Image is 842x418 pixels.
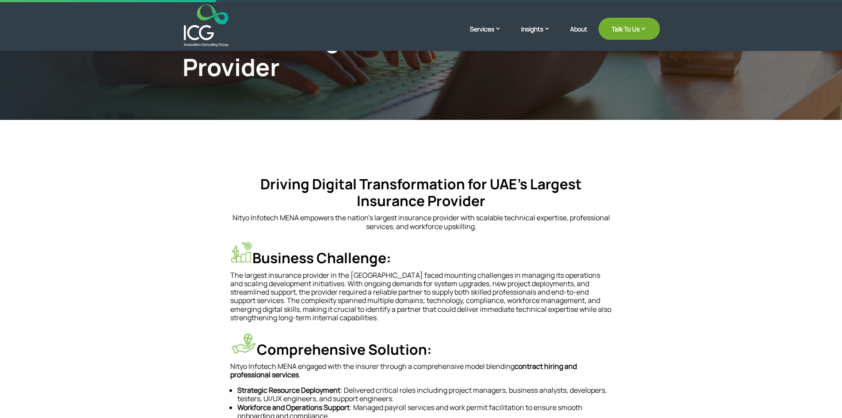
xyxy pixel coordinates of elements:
[230,361,577,380] strong: contract hiring and professional services
[230,241,612,271] h4: Business Challenge:
[237,403,350,412] strong: Workforce and Operations Support
[598,18,660,40] a: Talk To Us
[230,271,612,322] p: The largest insurance provider in the [GEOGRAPHIC_DATA] faced mounting challenges in managing its...
[237,385,340,395] strong: Strategic Resource Deployment
[230,214,612,230] p: Nityo Infotech MENA empowers the nation’s largest insurance provider with scalable technical expe...
[230,176,612,214] h4: Driving Digital Transformation for UAE’s Largest Insurance Provider
[695,322,842,418] iframe: Chat Widget
[230,333,612,362] h4: Comprehensive Solution:
[470,24,510,46] a: Services
[184,4,229,46] img: ICG
[230,362,612,386] p: Nityo Infotech MENA engaged with the insurer through a comprehensive model blending .
[570,26,587,46] a: About
[521,24,559,46] a: Insights
[237,386,612,403] p: : Delivered critical roles including project managers, business analysts, developers, testers, UI...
